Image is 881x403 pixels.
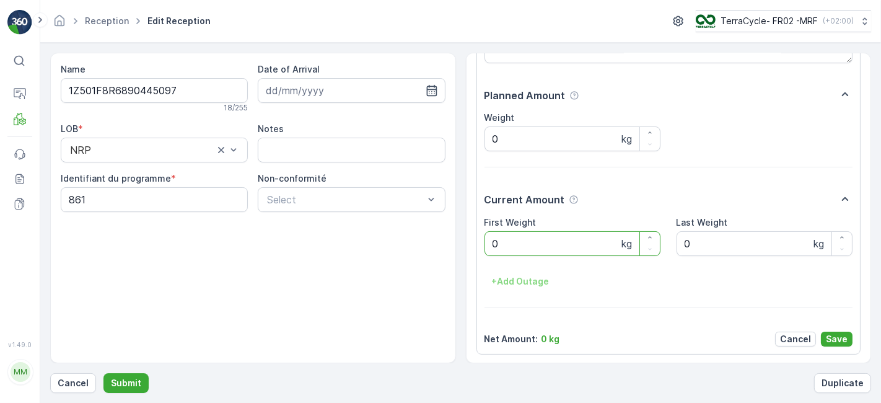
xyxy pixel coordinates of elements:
span: v 1.49.0 [7,341,32,348]
p: Current Amount [484,192,565,207]
p: Submit [111,377,141,389]
p: kg [621,236,632,251]
button: Cancel [50,373,96,393]
button: Submit [103,373,149,393]
p: kg [813,236,824,251]
button: MM [7,351,32,393]
img: logo [7,10,32,35]
p: Select [267,192,423,207]
button: Cancel [775,332,816,347]
label: First Weight [484,217,537,228]
span: Edit Reception [145,15,213,27]
label: Last Weight [677,217,728,228]
label: LOB [61,123,78,134]
button: TerraCycle- FR02 -MRF(+02:00) [696,10,871,32]
label: Date of Arrival [258,64,320,74]
p: Cancel [58,377,89,389]
p: 18 / 255 [224,103,248,113]
div: MM [11,362,30,382]
p: Save [826,333,848,345]
a: Reception [85,15,129,26]
label: Non-conformité [258,173,327,184]
div: Help Tooltip Icon [569,195,579,205]
button: Save [821,332,853,347]
button: +Add Outage [484,272,557,291]
p: Planned Amount [484,88,566,103]
p: TerraCycle- FR02 -MRF [721,15,818,27]
label: Notes [258,123,284,134]
img: terracycle.png [696,14,716,28]
label: Identifiant du programme [61,173,171,184]
label: Name [61,64,85,74]
p: Net Amount : [484,333,538,345]
p: + Add Outage [492,275,550,288]
label: Weight [484,112,515,123]
a: Homepage [53,19,66,29]
input: dd/mm/yyyy [258,78,445,103]
button: Duplicate [814,373,871,393]
p: ( +02:00 ) [823,16,854,26]
p: kg [621,131,632,146]
p: Cancel [780,333,811,345]
p: Duplicate [822,377,864,389]
div: Help Tooltip Icon [569,91,579,100]
p: 0 kg [541,333,560,345]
